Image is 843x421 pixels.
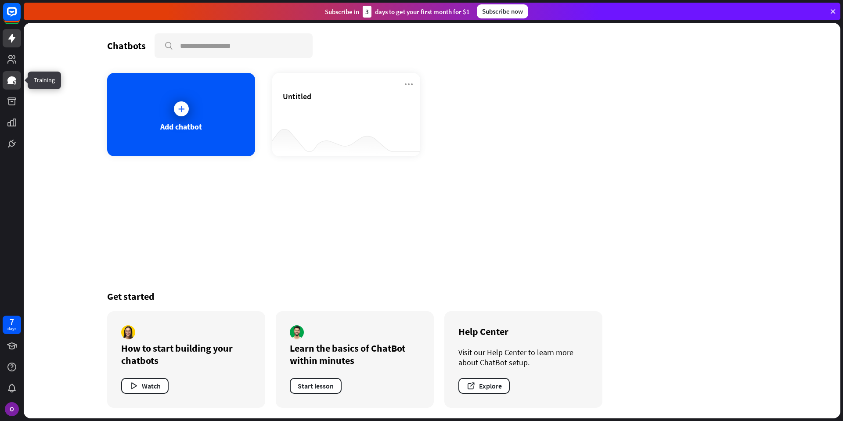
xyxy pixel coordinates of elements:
[477,4,528,18] div: Subscribe now
[160,122,202,132] div: Add chatbot
[283,91,311,101] span: Untitled
[458,347,588,367] div: Visit our Help Center to learn more about ChatBot setup.
[121,325,135,339] img: author
[363,6,371,18] div: 3
[290,378,342,394] button: Start lesson
[290,325,304,339] img: author
[325,6,470,18] div: Subscribe in days to get your first month for $1
[121,342,251,367] div: How to start building your chatbots
[121,378,169,394] button: Watch
[458,325,588,338] div: Help Center
[10,318,14,326] div: 7
[7,326,16,332] div: days
[107,290,757,302] div: Get started
[290,342,420,367] div: Learn the basics of ChatBot within minutes
[7,4,33,30] button: Open LiveChat chat widget
[107,40,146,52] div: Chatbots
[458,378,510,394] button: Explore
[3,316,21,334] a: 7 days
